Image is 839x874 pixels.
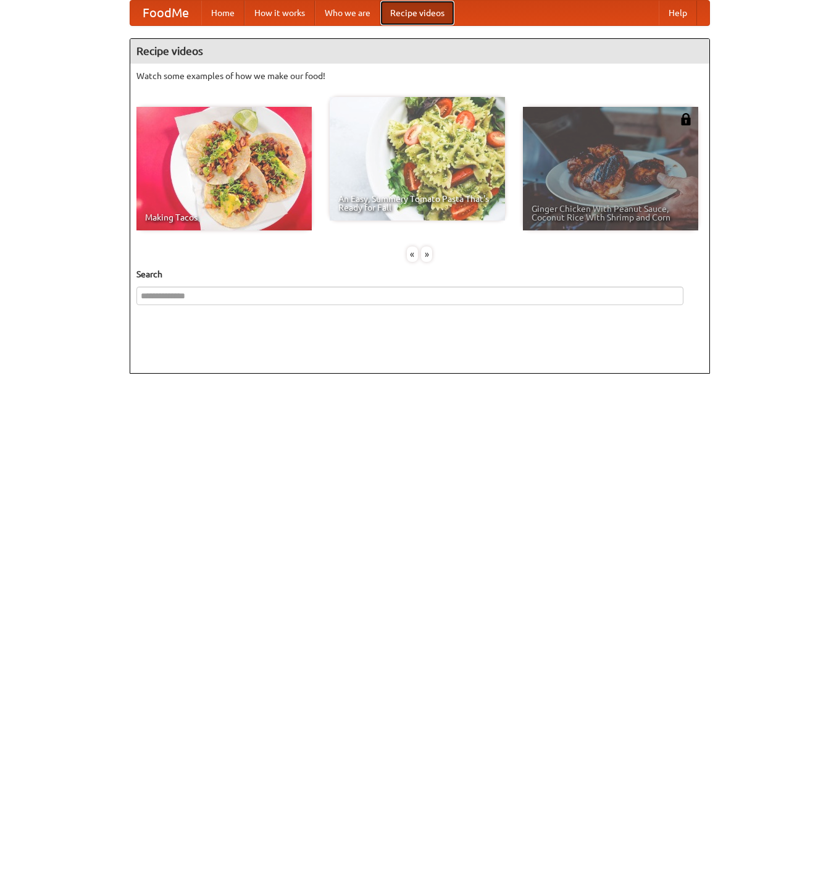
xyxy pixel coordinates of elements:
span: Making Tacos [145,213,303,222]
a: Help [659,1,697,25]
a: Recipe videos [380,1,454,25]
a: Making Tacos [136,107,312,230]
span: An Easy, Summery Tomato Pasta That's Ready for Fall [338,195,496,212]
h5: Search [136,268,703,280]
div: » [421,246,432,262]
a: How it works [244,1,315,25]
div: « [407,246,418,262]
a: FoodMe [130,1,201,25]
h4: Recipe videos [130,39,709,64]
a: Home [201,1,244,25]
img: 483408.png [680,113,692,125]
a: Who we are [315,1,380,25]
a: An Easy, Summery Tomato Pasta That's Ready for Fall [330,97,505,221]
p: Watch some examples of how we make our food! [136,70,703,82]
